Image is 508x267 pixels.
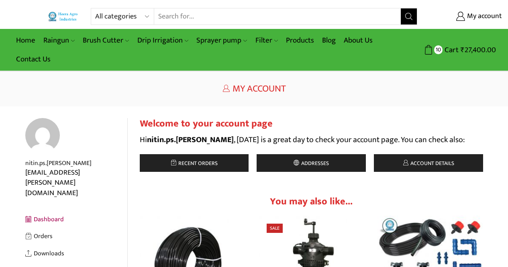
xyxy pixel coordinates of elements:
a: Filter [251,31,282,50]
input: Search for... [154,8,401,24]
a: Addresses [257,154,366,172]
strong: nitin.ps.[PERSON_NAME] [147,133,234,147]
a: Drip Irrigation [133,31,192,50]
div: nitin.ps.[PERSON_NAME] [25,159,127,168]
a: Account details [374,154,483,172]
a: Recent orders [140,154,249,172]
span: My Account [233,81,286,97]
span: My account [465,11,502,22]
button: Search button [401,8,417,24]
span: Welcome to your account page [140,116,273,132]
a: Downloads [25,245,127,262]
a: Home [12,31,39,50]
bdi: 27,400.00 [461,44,496,56]
a: My account [429,9,502,24]
span: Addresses [299,159,329,168]
span: You may also like... [270,194,353,210]
a: Orders [25,228,127,245]
div: [EMAIL_ADDRESS][PERSON_NAME][DOMAIN_NAME] [25,168,127,199]
a: Dashboard [25,211,127,228]
a: Contact Us [12,50,55,69]
span: Account details [408,159,454,168]
span: Recent orders [176,159,218,168]
a: Brush Cutter [79,31,133,50]
a: Sprayer pump [192,31,251,50]
a: Blog [318,31,340,50]
a: About Us [340,31,377,50]
span: Sale [267,224,283,233]
span: ₹ [461,44,465,56]
a: Products [282,31,318,50]
span: Cart [443,45,459,55]
span: 10 [434,45,443,54]
p: Hi , [DATE] is a great day to check your account page. You can check also: [140,133,483,146]
a: 10 Cart ₹27,400.00 [425,43,496,57]
a: Raingun [39,31,79,50]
